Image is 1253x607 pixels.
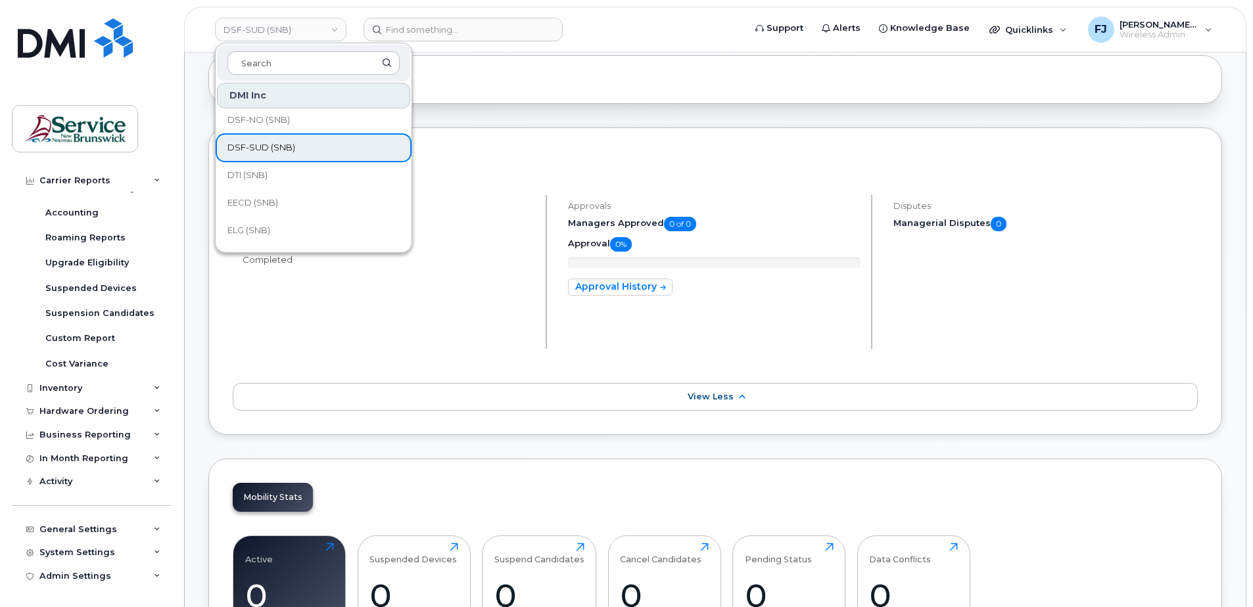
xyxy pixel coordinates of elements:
[870,15,979,41] a: Knowledge Base
[227,141,295,154] span: DSF-SUD (SNB)
[227,224,270,237] span: ELG (SNB)
[217,107,410,133] a: DSF-NO (SNB)
[568,217,860,231] h5: Managers Approved
[1079,16,1221,43] div: Fougere, Jonathan (SNB)
[893,217,1198,231] h5: Managerial Disputes
[369,543,457,564] div: Suspended Devices
[833,22,861,35] span: Alerts
[688,392,734,401] span: View Less
[568,279,673,296] a: Approval History
[620,543,701,564] div: Cancel Candidates
[1120,19,1198,30] span: [PERSON_NAME] (SNB)
[217,245,410,271] a: FTB (SNB)
[745,543,812,564] div: Pending Status
[568,201,860,211] h4: Approvals
[991,217,1006,231] span: 0
[869,543,931,564] div: Data Conflicts
[568,237,860,252] h5: Approval
[767,22,803,35] span: Support
[893,201,1198,211] h4: Disputes
[610,237,632,252] span: 0%
[215,18,346,41] a: DSF-SUD (SNB)
[1120,30,1198,40] span: Wireless Admin
[243,254,534,266] li: Completed
[227,114,290,127] span: DSF-NO (SNB)
[890,22,970,35] span: Knowledge Base
[217,217,410,244] a: ELG (SNB)
[227,51,400,75] input: Search
[664,217,696,231] span: 0 of 0
[813,15,870,41] a: Alerts
[746,15,813,41] a: Support
[233,152,1198,171] h2: [DATE] Billing Cycle
[1005,24,1053,35] span: Quicklinks
[364,18,563,41] input: Find something...
[980,16,1076,43] div: Quicklinks
[1095,22,1107,37] span: FJ
[227,196,278,210] span: EECD (SNB)
[494,543,584,564] div: Suspend Candidates
[227,169,268,182] span: DTI (SNB)
[217,135,410,161] a: DSF-SUD (SNB)
[217,190,410,216] a: EECD (SNB)
[217,162,410,189] a: DTI (SNB)
[217,83,410,108] div: DMI Inc
[245,543,273,564] div: Active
